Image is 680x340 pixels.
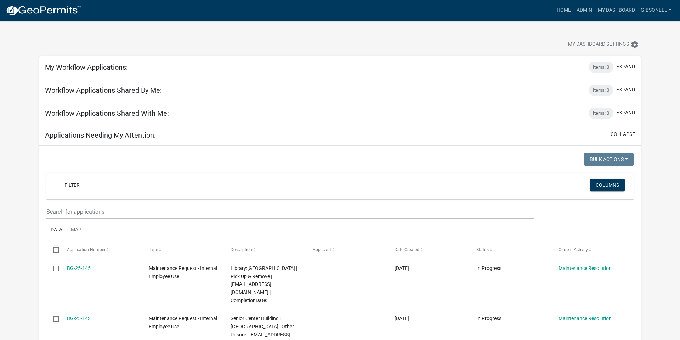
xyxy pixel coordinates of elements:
[149,247,158,252] span: Type
[142,241,224,258] datatable-header-cell: Type
[616,109,635,116] button: expand
[388,241,470,258] datatable-header-cell: Date Created
[562,38,645,51] button: My Dashboard Settingssettings
[45,131,156,139] h5: Applications Needing My Attention:
[306,241,388,258] datatable-header-cell: Applicant
[149,316,217,329] span: Maintenance Request - Internal Employee Use
[60,241,142,258] datatable-header-cell: Application Number
[67,219,86,242] a: Map
[552,241,634,258] datatable-header-cell: Current Activity
[395,265,409,271] span: 10/14/2025
[46,204,534,219] input: Search for applications
[616,63,635,70] button: expand
[616,86,635,93] button: expand
[67,316,91,321] a: BG-25-143
[476,265,501,271] span: In Progress
[45,86,162,94] h5: Workflow Applications Shared By Me:
[630,40,639,49] i: settings
[149,265,217,279] span: Maintenance Request - Internal Employee Use
[470,241,551,258] datatable-header-cell: Status
[67,265,91,271] a: BG-25-145
[45,109,169,117] h5: Workflow Applications Shared With Me:
[554,4,574,17] a: Home
[589,108,613,119] div: Items: 0
[595,4,638,17] a: My Dashboard
[224,241,306,258] datatable-header-cell: Description
[476,247,489,252] span: Status
[574,4,595,17] a: Admin
[55,179,85,191] a: + Filter
[67,247,106,252] span: Application Number
[590,179,625,191] button: Columns
[231,247,252,252] span: Description
[46,241,60,258] datatable-header-cell: Select
[45,63,128,71] h5: My Workflow Applications:
[231,265,297,303] span: Library:Madison County Library | Pick Up & Remove | cstephen@madisonco.us | CompletionDate:
[559,316,612,321] a: Maintenance Resolution
[611,131,635,138] button: collapse
[559,265,612,271] a: Maintenance Resolution
[395,247,419,252] span: Date Created
[589,62,613,73] div: Items: 0
[476,316,501,321] span: In Progress
[638,4,674,17] a: GibsonLee
[313,247,331,252] span: Applicant
[395,316,409,321] span: 10/14/2025
[589,85,613,96] div: Items: 0
[559,247,588,252] span: Current Activity
[584,153,634,166] button: Bulk Actions
[46,219,67,242] a: Data
[568,40,629,49] span: My Dashboard Settings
